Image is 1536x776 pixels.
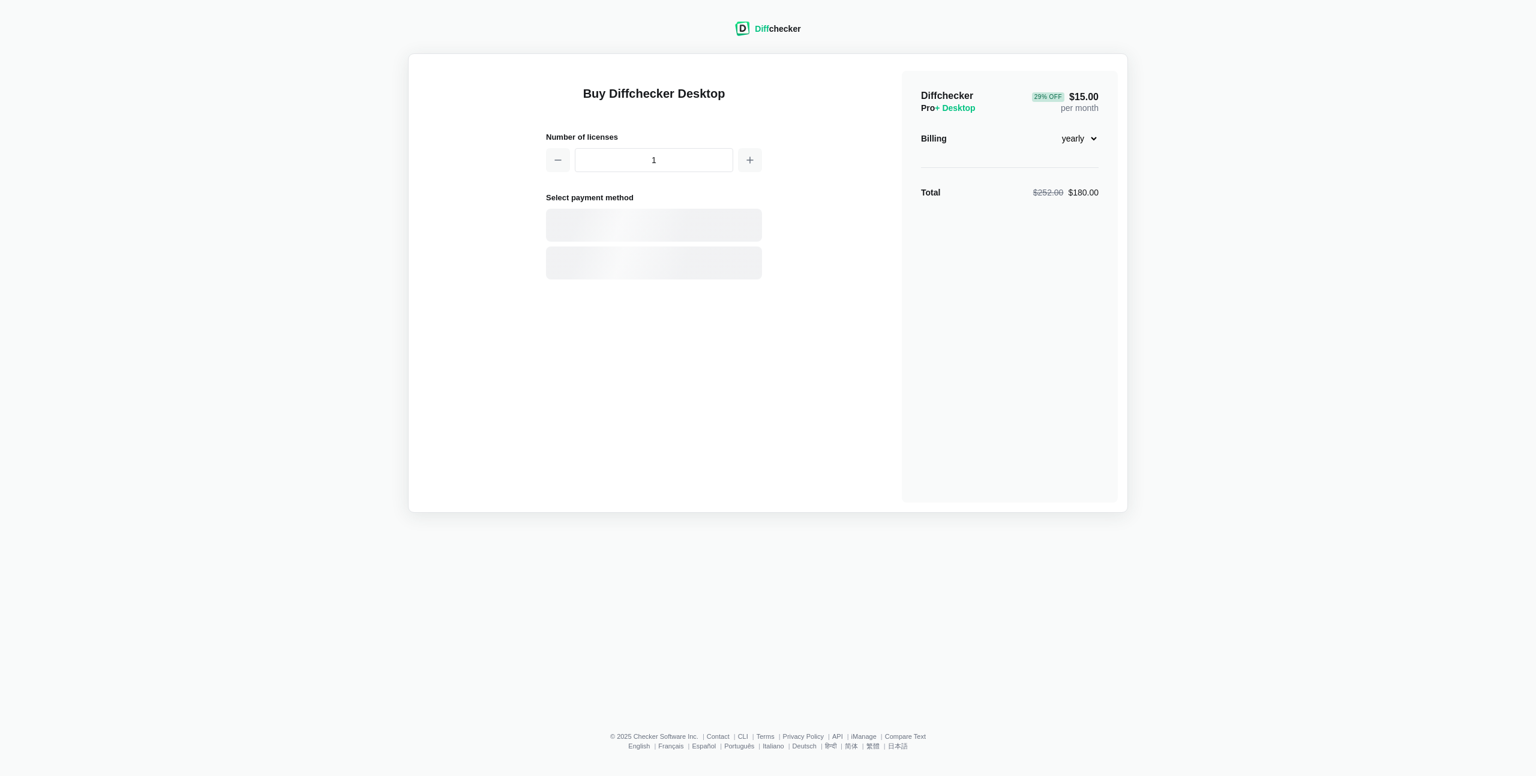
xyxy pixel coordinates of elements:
div: 29 % Off [1032,92,1064,102]
a: Privacy Policy [783,733,824,740]
span: Diff [755,24,769,34]
a: हिन्दी [825,742,836,750]
a: 日本語 [888,742,908,750]
img: Diffchecker logo [735,22,750,36]
input: 1 [575,148,733,172]
a: Deutsch [793,742,817,750]
div: per month [1032,90,1099,114]
a: Contact [707,733,730,740]
a: Diffchecker logoDiffchecker [735,28,800,38]
div: $180.00 [1033,187,1099,198]
span: + Desktop [935,103,975,113]
a: Italiano [763,742,784,750]
span: $252.00 [1033,188,1064,197]
a: English [628,742,650,750]
h1: Buy Diffchecker Desktop [546,85,762,116]
a: API [832,733,843,740]
span: Diffchecker [921,91,973,101]
a: 简体 [845,742,858,750]
h2: Number of licenses [546,131,762,143]
a: iManage [851,733,877,740]
a: Español [692,742,716,750]
div: checker [755,23,800,35]
h2: Select payment method [546,191,762,204]
a: CLI [738,733,748,740]
strong: Total [921,188,940,197]
a: 繁體 [866,742,880,750]
a: Português [724,742,754,750]
span: Pro [921,103,976,113]
li: © 2025 Checker Software Inc. [610,733,707,740]
a: Terms [757,733,775,740]
a: Compare Text [885,733,926,740]
a: Français [658,742,683,750]
span: $15.00 [1032,92,1099,102]
div: Billing [921,133,947,145]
